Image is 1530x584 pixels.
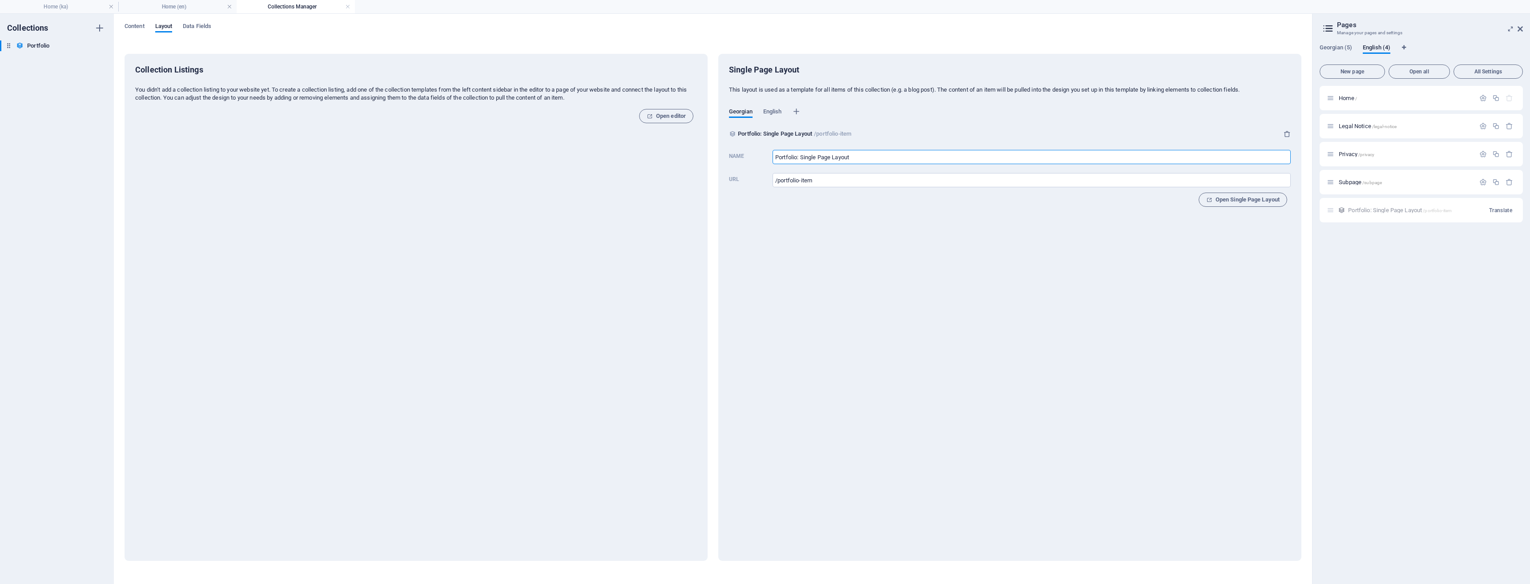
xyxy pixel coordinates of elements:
[183,21,211,33] span: Data Fields
[1389,64,1450,79] button: Open all
[729,176,739,183] p: To display a collection item this prefix URL is added in front of each item slug. E.g. If we add ...
[1506,150,1513,158] div: Remove
[1336,179,1475,185] div: Subpage/subpage
[1492,122,1500,130] div: Duplicate
[118,2,237,12] h4: Home (en)
[729,106,753,119] span: Georgian
[763,106,782,119] span: English
[1199,193,1287,207] button: Open Single Page Layout
[1393,69,1446,74] span: Open all
[738,129,812,139] p: Portfolio: Single Page Layout
[773,150,1291,164] input: Name
[1320,64,1385,79] button: New page
[1339,151,1374,157] span: Click to open page
[135,86,697,102] p: You didn‘t add a collection listing to your website yet. To create a collection listing, add one ...
[135,64,697,75] h6: Collection Listings
[1458,69,1519,74] span: All Settings
[773,173,1291,187] input: Url
[1355,96,1357,101] span: /
[1479,178,1487,186] div: Settings
[1336,123,1475,129] div: Legal Notice/legal-notice
[1284,130,1291,137] button: Delete
[1479,150,1487,158] div: Settings
[1492,178,1500,186] div: Duplicate
[1489,207,1512,214] span: Translate
[729,86,1291,94] p: This layout is used as a template for all items of this collection (e.g. a blog post). The conten...
[1479,122,1487,130] div: Settings
[639,109,693,123] button: Open editor
[814,129,851,139] p: /portfolio-item
[1506,94,1513,102] div: The startpage cannot be deleted
[1339,95,1357,101] span: Home
[237,2,355,12] h4: Collections Manager
[1362,180,1382,185] span: /subpage
[1372,124,1397,129] span: /legal-notice
[729,64,800,75] h6: Single Page Layout
[94,23,105,33] i: Create new collection
[1492,94,1500,102] div: Duplicate
[1337,29,1505,37] h3: Manage your pages and settings
[1206,194,1280,205] span: Open Single Page Layout
[1506,178,1513,186] div: Remove
[1492,150,1500,158] div: Duplicate
[7,23,48,33] h6: Collections
[155,21,173,33] span: Layout
[1453,64,1523,79] button: All Settings
[1506,122,1513,130] div: Remove
[1363,42,1390,55] span: English (4)
[1479,94,1487,102] div: Settings
[1336,95,1475,101] div: Home/
[1339,179,1382,185] span: Click to open page
[729,153,744,160] p: Name of the Single Page Layout
[125,21,145,33] span: Content
[647,111,686,121] span: Open editor
[1324,69,1381,74] span: New page
[27,40,49,51] h6: Portfolio
[1336,151,1475,157] div: Privacy/privacy
[1339,123,1397,129] span: Click to open page
[1486,203,1516,217] button: Translate
[1320,42,1352,55] span: Georgian (5)
[1337,21,1523,29] h2: Pages
[1320,44,1523,61] div: Language Tabs
[1358,152,1374,157] span: /privacy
